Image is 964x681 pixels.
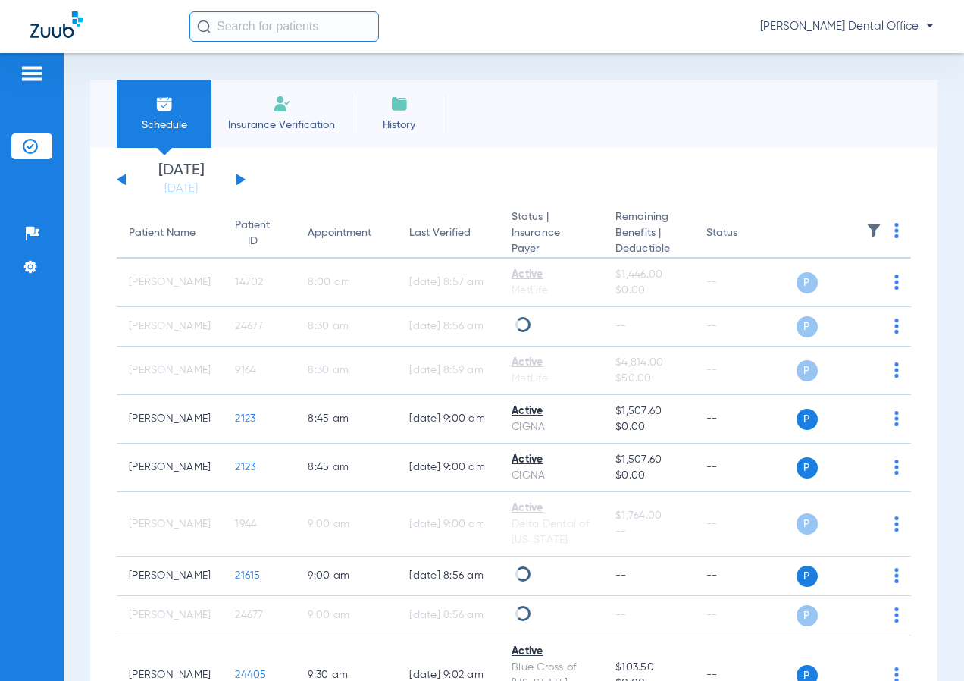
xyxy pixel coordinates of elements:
[273,95,291,113] img: Manual Insurance Verification
[894,223,899,238] img: group-dot-blue.svg
[694,395,797,444] td: --
[197,20,211,33] img: Search Icon
[694,307,797,347] td: --
[797,409,818,430] span: P
[397,557,499,596] td: [DATE] 8:56 AM
[512,644,591,660] div: Active
[512,283,591,299] div: MetLife
[615,524,681,540] span: --
[894,516,899,532] img: group-dot-blue.svg
[296,395,397,444] td: 8:45 AM
[129,225,196,241] div: Patient Name
[296,492,397,557] td: 9:00 AM
[694,259,797,307] td: --
[797,513,818,535] span: P
[512,419,591,435] div: CIGNA
[235,321,263,331] span: 24677
[30,11,83,38] img: Zuub Logo
[499,209,603,259] th: Status |
[694,557,797,596] td: --
[615,403,681,419] span: $1,507.60
[409,225,471,241] div: Last Verified
[117,557,223,596] td: [PERSON_NAME]
[615,355,681,371] span: $4,814.00
[397,307,499,347] td: [DATE] 8:56 AM
[397,259,499,307] td: [DATE] 8:57 AM
[512,452,591,468] div: Active
[894,275,899,290] img: group-dot-blue.svg
[235,519,257,529] span: 1944
[409,225,487,241] div: Last Verified
[117,444,223,492] td: [PERSON_NAME]
[117,347,223,395] td: [PERSON_NAME]
[235,365,256,375] span: 9164
[296,444,397,492] td: 8:45 AM
[615,468,681,484] span: $0.00
[894,568,899,583] img: group-dot-blue.svg
[296,596,397,635] td: 9:00 AM
[797,316,818,337] span: P
[235,610,263,620] span: 24677
[117,259,223,307] td: [PERSON_NAME]
[894,607,899,623] img: group-dot-blue.svg
[797,457,818,479] span: P
[860,275,875,290] img: x.svg
[894,411,899,426] img: group-dot-blue.svg
[512,371,591,387] div: MetLife
[694,209,797,259] th: Status
[894,362,899,378] img: group-dot-blue.svg
[603,209,693,259] th: Remaining Benefits |
[860,411,875,426] img: x.svg
[615,610,627,620] span: --
[860,607,875,623] img: x.svg
[894,319,899,334] img: group-dot-blue.svg
[397,395,499,444] td: [DATE] 9:00 AM
[296,347,397,395] td: 8:30 AM
[694,347,797,395] td: --
[308,225,385,241] div: Appointment
[512,355,591,371] div: Active
[117,395,223,444] td: [PERSON_NAME]
[860,362,875,378] img: x.svg
[235,413,255,424] span: 2123
[888,608,964,681] iframe: Chat Widget
[512,516,591,548] div: Delta Dental of [US_STATE]
[512,501,591,516] div: Active
[615,419,681,435] span: $0.00
[615,321,627,331] span: --
[397,492,499,557] td: [DATE] 9:00 AM
[235,670,266,680] span: 24405
[235,218,283,249] div: Patient ID
[797,272,818,293] span: P
[860,516,875,532] img: x.svg
[797,566,818,587] span: P
[512,403,591,419] div: Active
[860,568,875,583] img: x.svg
[866,223,881,238] img: filter.svg
[615,452,681,468] span: $1,507.60
[129,225,211,241] div: Patient Name
[296,307,397,347] td: 8:30 AM
[694,596,797,635] td: --
[155,95,174,113] img: Schedule
[117,492,223,557] td: [PERSON_NAME]
[235,570,260,581] span: 21615
[390,95,408,113] img: History
[760,19,934,34] span: [PERSON_NAME] Dental Office
[128,118,200,133] span: Schedule
[397,596,499,635] td: [DATE] 8:56 AM
[308,225,371,241] div: Appointment
[296,557,397,596] td: 9:00 AM
[223,118,340,133] span: Insurance Verification
[397,347,499,395] td: [DATE] 8:59 AM
[694,444,797,492] td: --
[694,492,797,557] td: --
[512,267,591,283] div: Active
[860,460,875,475] img: x.svg
[615,241,681,257] span: Deductible
[235,277,263,287] span: 14702
[860,319,875,334] img: x.svg
[615,371,681,387] span: $50.00
[117,596,223,635] td: [PERSON_NAME]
